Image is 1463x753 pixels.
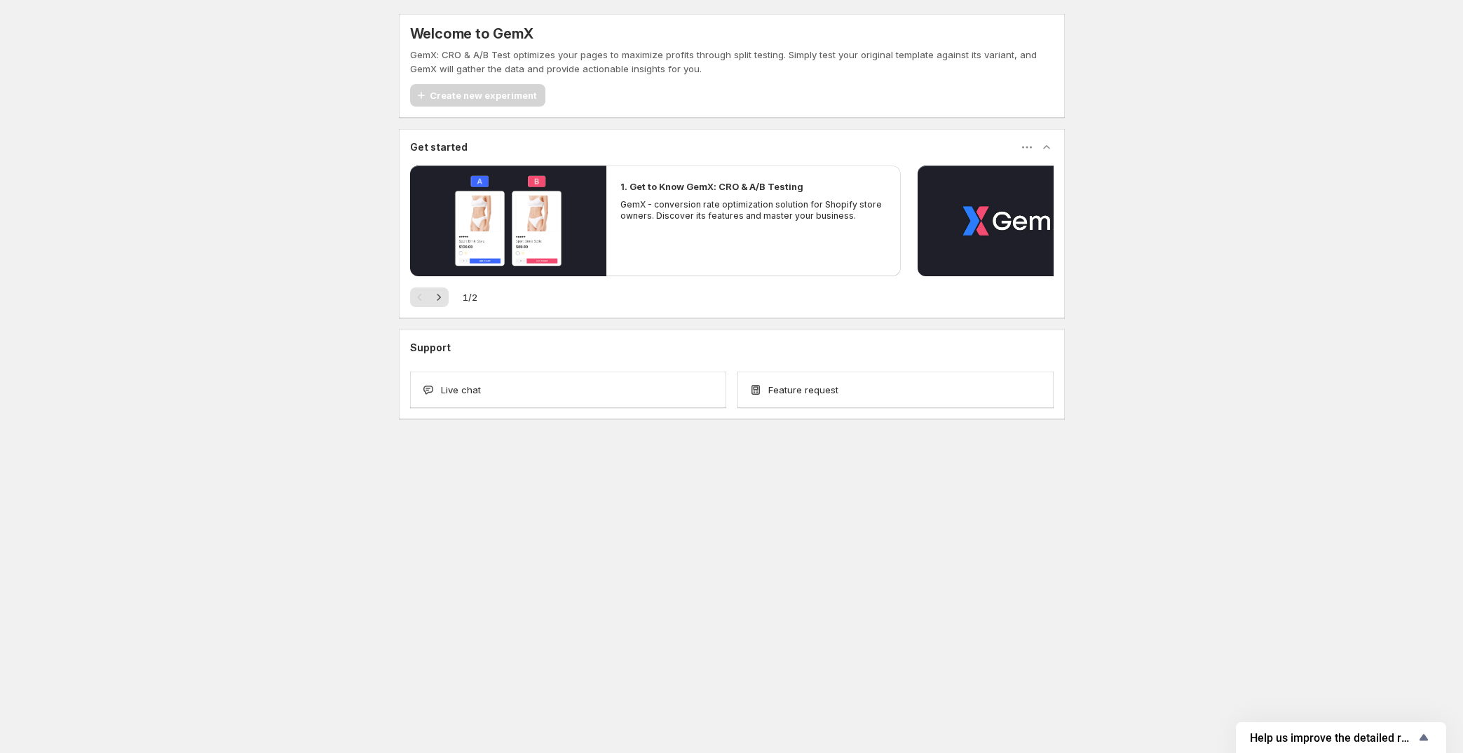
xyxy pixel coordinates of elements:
[768,383,838,397] span: Feature request
[441,383,481,397] span: Live chat
[463,290,477,304] span: 1 / 2
[1250,731,1415,745] span: Help us improve the detailed report for A/B campaigns
[410,48,1054,76] p: GemX: CRO & A/B Test optimizes your pages to maximize profits through split testing. Simply test ...
[620,179,803,194] h2: 1. Get to Know GemX: CRO & A/B Testing
[1250,729,1432,746] button: Show survey - Help us improve the detailed report for A/B campaigns
[410,341,451,355] h3: Support
[410,140,468,154] h3: Get started
[620,199,887,222] p: GemX - conversion rate optimization solution for Shopify store owners. Discover its features and ...
[410,25,533,42] h5: Welcome to GemX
